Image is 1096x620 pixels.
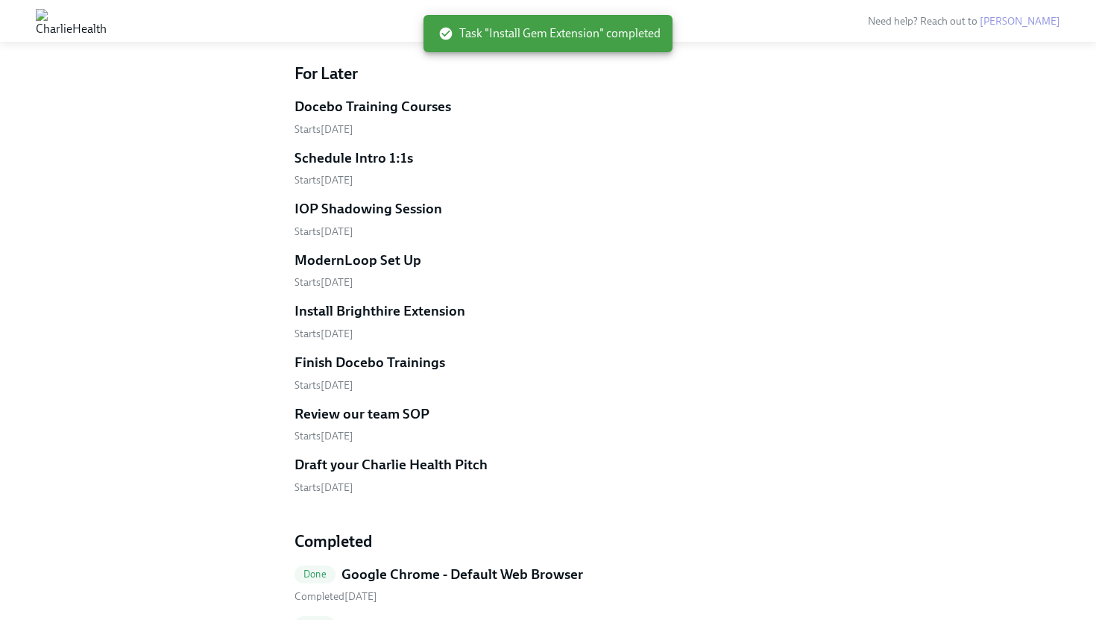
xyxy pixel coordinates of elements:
[295,225,353,238] span: Monday, August 18th 2025, 12:30 pm
[295,455,801,495] a: Draft your Charlie Health PitchStarts[DATE]
[295,353,445,372] h5: Finish Docebo Trainings
[295,404,801,444] a: Review our team SOPStarts[DATE]
[36,9,107,33] img: CharlieHealth
[295,276,353,289] span: Monday, August 18th 2025, 2:00 pm
[438,25,661,42] span: Task "Install Gem Extension" completed
[295,199,801,239] a: IOP Shadowing SessionStarts[DATE]
[295,97,451,116] h5: Docebo Training Courses
[868,15,1060,28] span: Need help? Reach out to
[295,148,413,168] h5: Schedule Intro 1:1s
[295,63,801,85] h4: For Later
[295,148,801,188] a: Schedule Intro 1:1sStarts[DATE]
[295,353,801,392] a: Finish Docebo TrainingsStarts[DATE]
[295,174,353,187] span: Monday, August 18th 2025, 10:20 am
[980,15,1060,28] a: [PERSON_NAME]
[295,301,465,321] h5: Install Brighthire Extension
[295,123,353,136] span: Monday, August 18th 2025, 9:20 am
[295,301,801,341] a: Install Brighthire ExtensionStarts[DATE]
[295,430,353,442] span: Tuesday, August 19th 2025, 9:30 am
[295,569,336,580] span: Done
[295,590,377,603] span: Sunday, August 17th 2025, 8:09 pm
[295,97,801,137] a: Docebo Training CoursesStarts[DATE]
[295,199,442,219] h5: IOP Shadowing Session
[295,251,421,270] h5: ModernLoop Set Up
[341,565,583,584] h5: Google Chrome - Default Web Browser
[295,481,353,494] span: Friday, August 22nd 2025, 2:10 pm
[295,251,801,290] a: ModernLoop Set UpStarts[DATE]
[295,379,353,392] span: Tuesday, August 19th 2025, 9:00 am
[295,455,488,475] h5: Draft your Charlie Health Pitch
[295,565,801,604] a: DoneGoogle Chrome - Default Web Browser Completed[DATE]
[295,404,429,424] h5: Review our team SOP
[295,530,801,553] h4: Completed
[295,328,353,340] span: Monday, August 18th 2025, 2:30 pm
